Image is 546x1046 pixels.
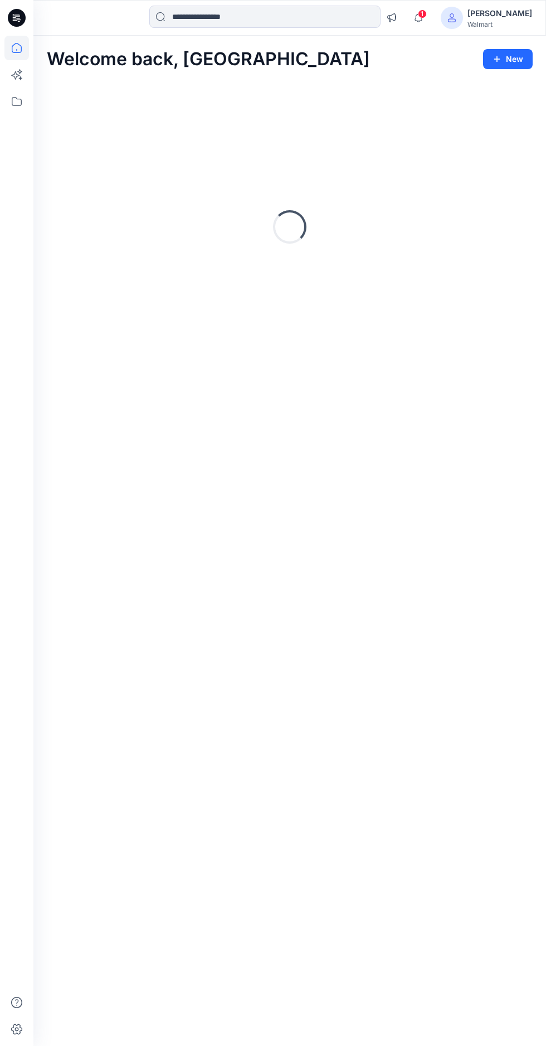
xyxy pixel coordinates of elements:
[467,7,532,20] div: [PERSON_NAME]
[483,49,533,69] button: New
[447,13,456,22] svg: avatar
[418,9,427,18] span: 1
[467,20,532,28] div: Walmart
[47,49,370,70] h2: Welcome back, [GEOGRAPHIC_DATA]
